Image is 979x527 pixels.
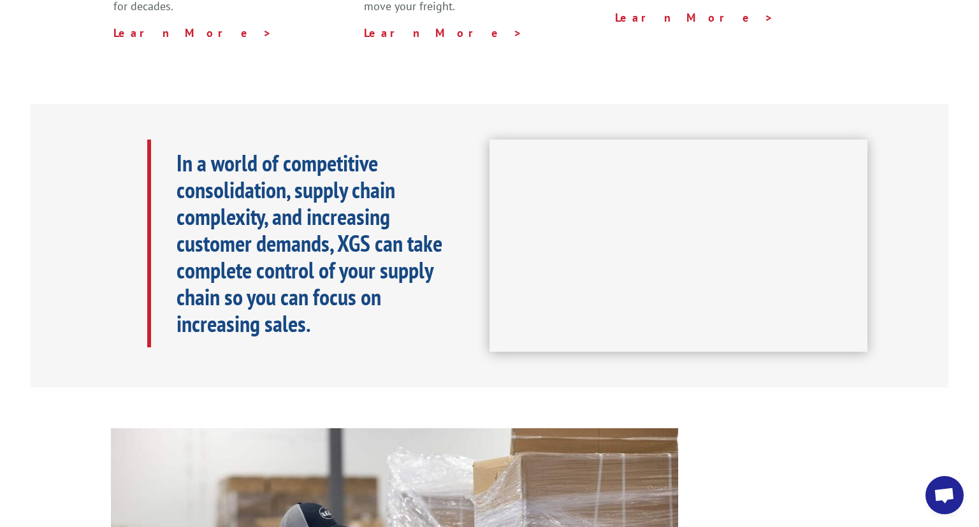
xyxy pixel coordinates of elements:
[925,476,964,514] a: Open chat
[615,10,774,25] a: Learn More >
[177,148,442,338] b: In a world of competitive consolidation, supply chain complexity, and increasing customer demands...
[364,25,523,40] a: Learn More >
[489,140,867,352] iframe: XGS Logistics Solutions
[113,25,272,40] a: Learn More >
